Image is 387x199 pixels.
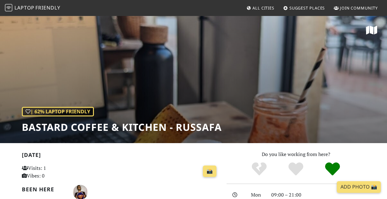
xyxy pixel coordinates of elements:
[22,121,222,133] h1: BASTARD Coffee & Kitchen - Russafa
[281,2,328,14] a: Suggest Places
[5,3,60,14] a: LaptopFriendly LaptopFriendly
[314,162,351,177] div: Definitely!
[227,150,365,158] p: Do you like working from here?
[247,191,268,199] div: Mon
[331,2,380,14] a: Join Community
[22,107,94,117] div: | 62% Laptop Friendly
[244,2,277,14] a: All Cities
[337,181,381,193] a: Add Photo 📸
[252,5,274,11] span: All Cities
[278,162,314,177] div: Yes
[14,4,34,11] span: Laptop
[22,164,83,180] p: Visits: 1 Vibes: 0
[289,5,325,11] span: Suggest Places
[203,166,216,177] a: 📸
[340,5,378,11] span: Join Community
[5,4,12,11] img: LaptopFriendly
[241,162,278,177] div: No
[22,186,66,193] h2: Been here
[73,188,88,195] span: Giorgio Rescio
[35,4,60,11] span: Friendly
[22,152,219,161] h2: [DATE]
[268,191,369,199] div: 09:00 – 21:00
